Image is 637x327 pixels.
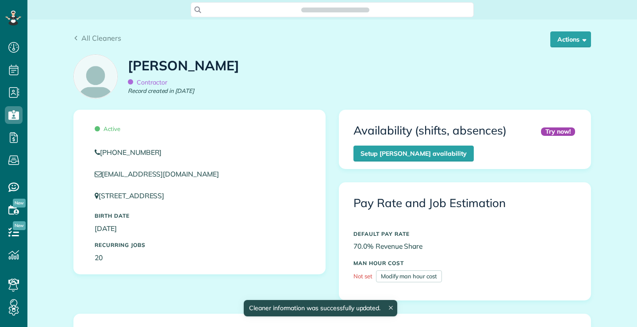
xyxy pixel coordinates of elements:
[128,78,167,86] span: Contractor
[353,231,576,237] h5: DEFAULT PAY RATE
[95,253,304,263] p: 20
[95,213,304,219] h5: Birth Date
[128,58,239,73] h1: [PERSON_NAME]
[95,191,173,200] a: [STREET_ADDRESS]
[128,87,194,95] em: Record created in [DATE]
[353,273,372,280] span: Not set
[550,31,591,47] button: Actions
[74,55,117,98] img: employee_icon-c2f8239691d896a72cdd9dc41cfb7b06f9d69bdd837a2ad469be8ff06ab05b5f.png
[353,260,576,266] h5: MAN HOUR COST
[95,147,304,158] a: [PHONE_NUMBER]
[95,223,304,234] p: [DATE]
[95,242,304,248] h5: Recurring Jobs
[353,241,576,251] p: 70.0% Revenue Share
[353,124,507,137] h3: Availability (shifts, absences)
[95,169,227,178] a: [EMAIL_ADDRESS][DOMAIN_NAME]
[13,199,26,208] span: New
[244,300,397,316] div: Cleaner information was successfully updated.
[81,34,121,42] span: All Cleaners
[310,5,360,14] span: Search ZenMaid…
[95,125,120,132] span: Active
[13,221,26,230] span: New
[353,197,576,210] h3: Pay Rate and Job Estimation
[376,270,442,282] a: Modify man hour cost
[73,33,121,43] a: All Cleaners
[541,127,575,136] div: Try now!
[353,146,474,162] a: Setup [PERSON_NAME] availability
